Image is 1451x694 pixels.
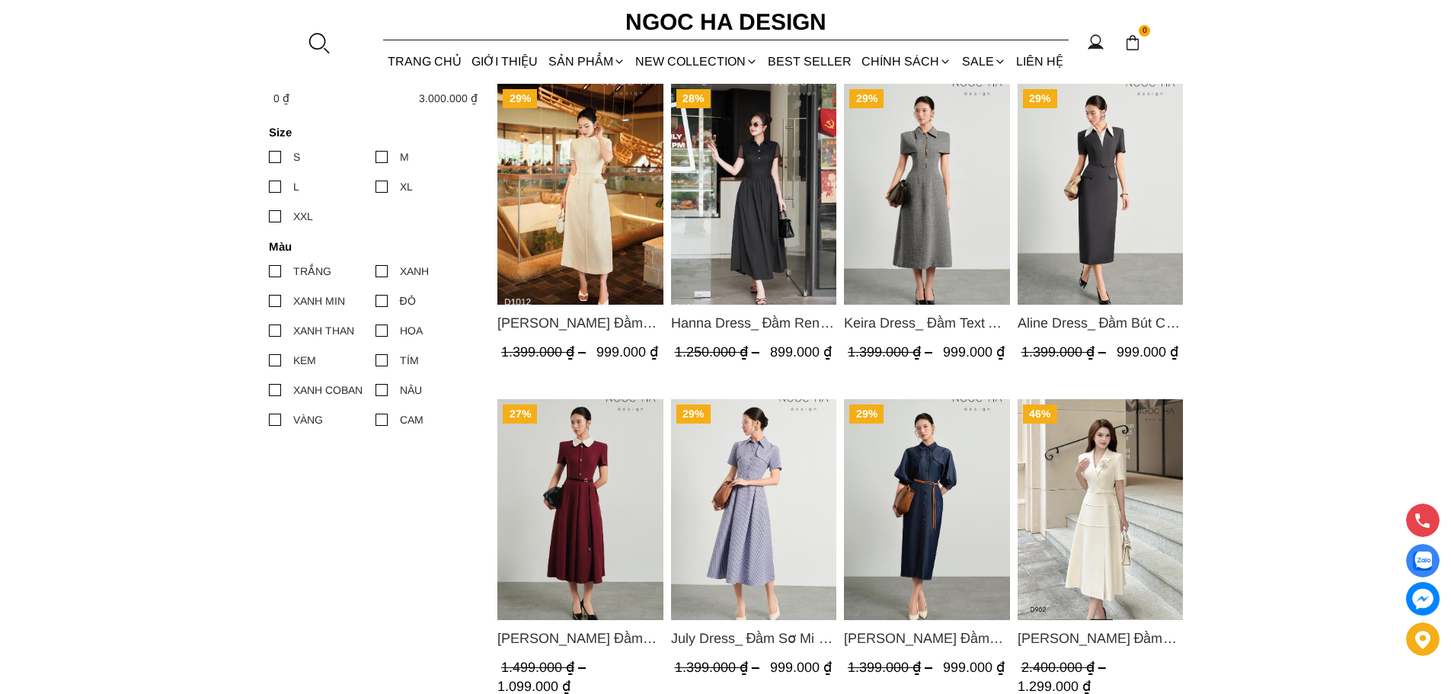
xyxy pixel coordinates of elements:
div: VÀNG [293,411,323,428]
div: XXL [293,208,313,225]
a: Product image - Keira Dress_ Đầm Text A Khóa Đồng D1016 [844,84,1010,305]
span: 3.000.000 ₫ [419,92,478,104]
img: img-CART-ICON-ksit0nf1 [1124,34,1141,51]
div: NÂU [400,382,422,398]
a: Link to Hanna Dress_ Đầm Ren Mix Vải Thô Màu Đen D1011 [670,312,836,334]
a: Product image - Charles Dress_ Đầm Bò Vai Rớt Màu Xanh D1017 [844,399,1010,620]
span: 1.499.000 ₫ [501,660,590,675]
div: KEM [293,352,316,369]
span: [PERSON_NAME] Đầm Ren Đính Hoa Túi Màu Kem D1012 [497,312,663,334]
a: LIÊN HỆ [1011,41,1068,82]
a: Product image - Hanna Dress_ Đầm Ren Mix Vải Thô Màu Đen D1011 [670,84,836,305]
span: Aline Dress_ Đầm Bút Chì Màu Ghi Mix Cổ Trắng D1014 [1017,312,1183,334]
span: 2.400.000 ₫ [1021,660,1109,675]
div: Chính sách [857,41,957,82]
div: XANH [400,263,429,280]
span: Keira Dress_ Đầm Text A Khóa Đồng D1016 [844,312,1010,334]
span: 0 ₫ [273,92,289,104]
span: 999.000 ₫ [596,344,658,360]
span: 0 [1139,25,1151,37]
a: BEST SELLER [763,41,857,82]
span: 1.299.000 ₫ [1017,679,1090,694]
a: Product image - Aline Dress_ Đầm Bút Chì Màu Ghi Mix Cổ Trắng D1014 [1017,84,1183,305]
span: 1.099.000 ₫ [497,679,570,694]
span: 899.000 ₫ [769,344,831,360]
a: Product image - Catherine Dress_ Đầm Ren Đính Hoa Túi Màu Kem D1012 [497,84,663,305]
h4: Size [269,126,472,139]
img: July Dress_ Đầm Sơ Mi Kẻ Sọc Xanh D1015 [670,399,836,620]
img: Catherine Dress_ Đầm Ren Đính Hoa Túi Màu Kem D1012 [497,84,663,305]
span: 999.000 ₫ [943,660,1005,675]
span: 1.399.000 ₫ [848,660,936,675]
a: Link to Claire Dress_ Đầm Xòe Màu Đỏ Mix Cổ Trằng D1013 [497,628,663,649]
a: Link to Aline Dress_ Đầm Bút Chì Màu Ghi Mix Cổ Trắng D1014 [1017,312,1183,334]
img: Keira Dress_ Đầm Text A Khóa Đồng D1016 [844,84,1010,305]
span: [PERSON_NAME] Đầm Cổ Vest Cài Hoa Tùng May Gân Nổi Kèm Đai Màu Bee D952 [1017,628,1183,649]
a: Product image - Claire Dress_ Đầm Xòe Màu Đỏ Mix Cổ Trằng D1013 [497,399,663,620]
a: Link to Charles Dress_ Đầm Bò Vai Rớt Màu Xanh D1017 [844,628,1010,649]
a: Product image - Louisa Dress_ Đầm Cổ Vest Cài Hoa Tùng May Gân Nổi Kèm Đai Màu Bee D952 [1017,399,1183,620]
div: XL [400,178,413,195]
div: M [400,149,409,165]
a: Link to Louisa Dress_ Đầm Cổ Vest Cài Hoa Tùng May Gân Nổi Kèm Đai Màu Bee D952 [1017,628,1183,649]
a: Product image - July Dress_ Đầm Sơ Mi Kẻ Sọc Xanh D1015 [670,399,836,620]
div: CAM [400,411,423,428]
a: Link to Keira Dress_ Đầm Text A Khóa Đồng D1016 [844,312,1010,334]
span: [PERSON_NAME] Đầm Bò Vai Rớt Màu Xanh D1017 [844,628,1010,649]
span: 1.399.000 ₫ [1021,344,1109,360]
img: Charles Dress_ Đầm Bò Vai Rớt Màu Xanh D1017 [844,399,1010,620]
a: TRANG CHỦ [383,41,467,82]
img: Display image [1413,552,1432,571]
img: Hanna Dress_ Đầm Ren Mix Vải Thô Màu Đen D1011 [670,84,836,305]
a: NEW COLLECTION [630,41,762,82]
img: Louisa Dress_ Đầm Cổ Vest Cài Hoa Tùng May Gân Nổi Kèm Đai Màu Bee D952 [1017,399,1183,620]
div: SẢN PHẨM [543,41,630,82]
a: Display image [1406,544,1440,577]
div: XANH COBAN [293,382,363,398]
span: 999.000 ₫ [1116,344,1178,360]
div: XANH THAN [293,322,354,339]
div: L [293,178,299,195]
span: July Dress_ Đầm Sơ Mi Kẻ Sọc Xanh D1015 [670,628,836,649]
a: Ngoc Ha Design [612,4,840,40]
a: Link to Catherine Dress_ Đầm Ren Đính Hoa Túi Màu Kem D1012 [497,312,663,334]
span: 999.000 ₫ [769,660,831,675]
span: Hanna Dress_ Đầm Ren Mix Vải Thô Màu Đen D1011 [670,312,836,334]
a: Link to July Dress_ Đầm Sơ Mi Kẻ Sọc Xanh D1015 [670,628,836,649]
div: XANH MIN [293,293,345,309]
span: 1.399.000 ₫ [848,344,936,360]
img: Aline Dress_ Đầm Bút Chì Màu Ghi Mix Cổ Trắng D1014 [1017,84,1183,305]
img: Claire Dress_ Đầm Xòe Màu Đỏ Mix Cổ Trằng D1013 [497,399,663,620]
div: ĐỎ [400,293,416,309]
div: HOA [400,322,423,339]
div: TÍM [400,352,419,369]
a: GIỚI THIỆU [467,41,543,82]
span: 1.399.000 ₫ [501,344,590,360]
span: 999.000 ₫ [943,344,1005,360]
a: SALE [957,41,1011,82]
span: 1.399.000 ₫ [674,660,762,675]
a: messenger [1406,582,1440,616]
div: S [293,149,300,165]
h4: Màu [269,240,472,253]
div: TRẮNG [293,263,331,280]
span: [PERSON_NAME] Đầm Xòe Màu Đỏ Mix Cổ Trằng D1013 [497,628,663,649]
span: 1.250.000 ₫ [674,344,762,360]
